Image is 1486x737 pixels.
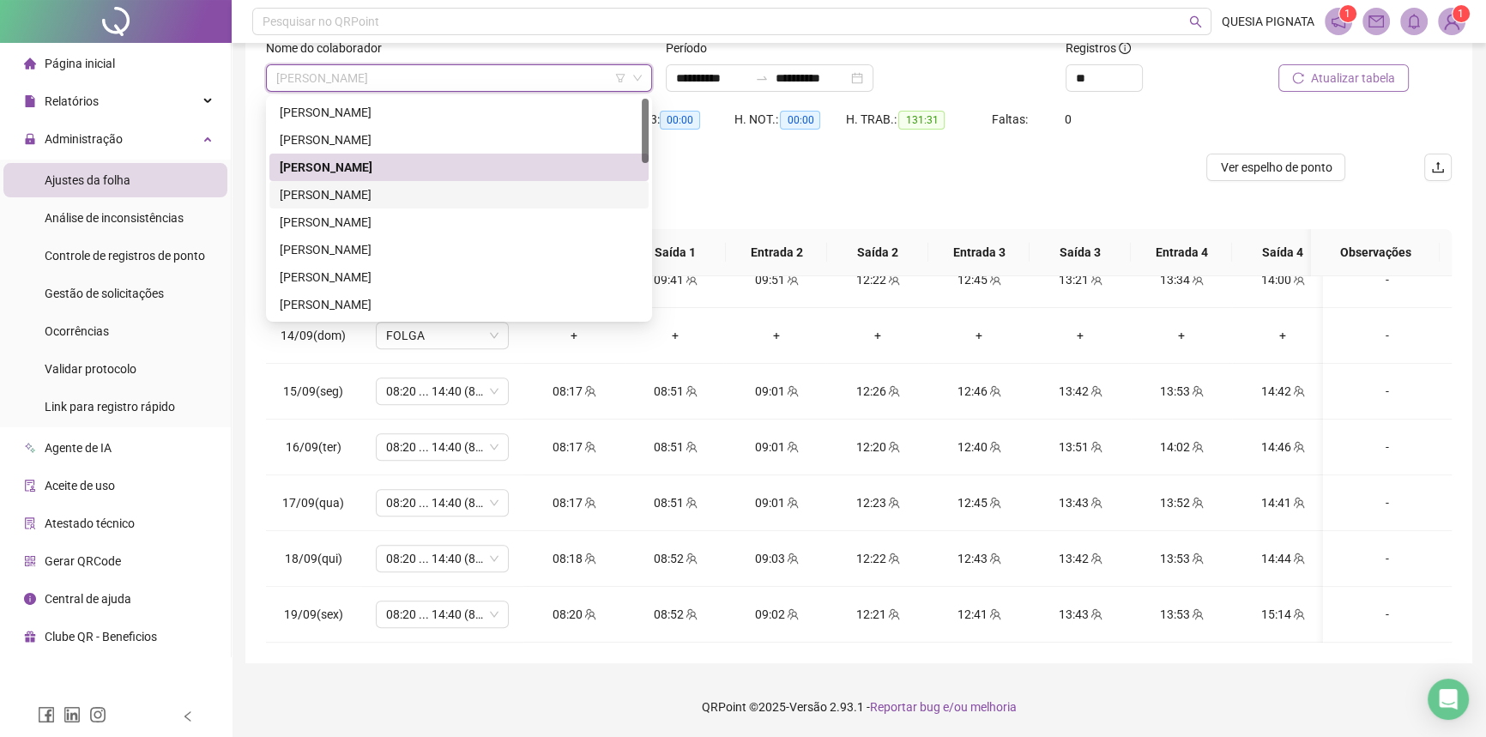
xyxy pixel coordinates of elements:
[638,549,712,568] div: 08:52
[740,493,813,512] div: 09:01
[942,438,1016,456] div: 12:40
[1337,438,1438,456] div: -
[740,326,813,345] div: +
[269,291,649,318] div: GABRIEL TAVARES DE CARVALHO
[1453,5,1470,22] sup: Atualize o seu contato no menu Meus Dados
[1220,158,1332,177] span: Ver espelho de ponto
[1406,14,1422,29] span: bell
[942,382,1016,401] div: 12:46
[1190,608,1204,620] span: team
[1368,14,1384,29] span: mail
[886,441,900,453] span: team
[684,441,698,453] span: team
[988,608,1001,620] span: team
[942,493,1016,512] div: 12:45
[1278,64,1409,92] button: Atualizar tabela
[1043,549,1117,568] div: 13:42
[1428,679,1469,720] div: Open Intercom Messenger
[785,385,799,397] span: team
[1043,382,1117,401] div: 13:42
[583,441,596,453] span: team
[1030,229,1131,276] th: Saída 3
[45,132,123,146] span: Administração
[269,99,649,126] div: ALANA DE SOUZA MOREIRA
[1190,274,1204,286] span: team
[280,295,638,314] div: [PERSON_NAME]
[755,71,769,85] span: swap-right
[638,326,712,345] div: +
[740,382,813,401] div: 09:01
[841,326,915,345] div: +
[1189,15,1202,28] span: search
[841,382,915,401] div: 12:26
[1291,497,1305,509] span: team
[1291,385,1305,397] span: team
[281,329,346,342] span: 14/09(dom)
[24,480,36,492] span: audit
[1145,549,1218,568] div: 13:53
[45,630,157,643] span: Clube QR - Beneficios
[1291,608,1305,620] span: team
[1043,270,1117,289] div: 13:21
[1190,385,1204,397] span: team
[1089,497,1102,509] span: team
[1339,5,1356,22] sup: 1
[45,324,109,338] span: Ocorrências
[269,126,649,154] div: ALANY CRISTINE NOVAES DE SOUSA
[537,605,611,624] div: 08:20
[182,710,194,722] span: left
[280,130,638,149] div: [PERSON_NAME]
[280,185,638,204] div: [PERSON_NAME]
[1043,326,1117,345] div: +
[684,497,698,509] span: team
[886,274,900,286] span: team
[269,154,649,181] div: AMANDA PEREIRA LOPES DE CARVALHO
[232,677,1486,737] footer: QRPoint © 2025 - 2.93.1 -
[269,263,649,291] div: GABRIELLY ROCHA FERNANDES
[1325,243,1426,262] span: Observações
[45,57,115,70] span: Página inicial
[785,553,799,565] span: team
[283,384,343,398] span: 15/09(seg)
[24,57,36,69] span: home
[684,274,698,286] span: team
[1145,438,1218,456] div: 14:02
[1291,553,1305,565] span: team
[1145,326,1218,345] div: +
[886,385,900,397] span: team
[1089,441,1102,453] span: team
[942,270,1016,289] div: 12:45
[45,517,135,530] span: Atestado técnico
[841,605,915,624] div: 12:21
[1206,154,1345,181] button: Ver espelho de ponto
[886,553,900,565] span: team
[638,605,712,624] div: 08:52
[269,181,649,208] div: BRENDA BRANDAO DOS SANTOS
[942,549,1016,568] div: 12:43
[269,208,649,236] div: ELOISY ALESSANDRA SANTOS NOVAES
[625,229,726,276] th: Saída 1
[755,71,769,85] span: to
[1222,12,1314,31] span: QUESIA PIGNATA
[537,382,611,401] div: 08:17
[841,270,915,289] div: 12:22
[280,268,638,287] div: [PERSON_NAME]
[386,434,498,460] span: 08:20 ... 14:40 (8 HORAS)
[1246,326,1320,345] div: +
[841,493,915,512] div: 12:23
[1246,549,1320,568] div: 14:44
[537,549,611,568] div: 08:18
[740,549,813,568] div: 09:03
[991,112,1030,126] span: Faltas:
[1089,608,1102,620] span: team
[942,326,1016,345] div: +
[1190,441,1204,453] span: team
[1066,39,1131,57] span: Registros
[785,497,799,509] span: team
[1043,605,1117,624] div: 13:43
[1337,382,1438,401] div: -
[45,287,164,300] span: Gestão de solicitações
[45,554,121,568] span: Gerar QRCode
[1246,270,1320,289] div: 14:00
[45,441,112,455] span: Agente de IA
